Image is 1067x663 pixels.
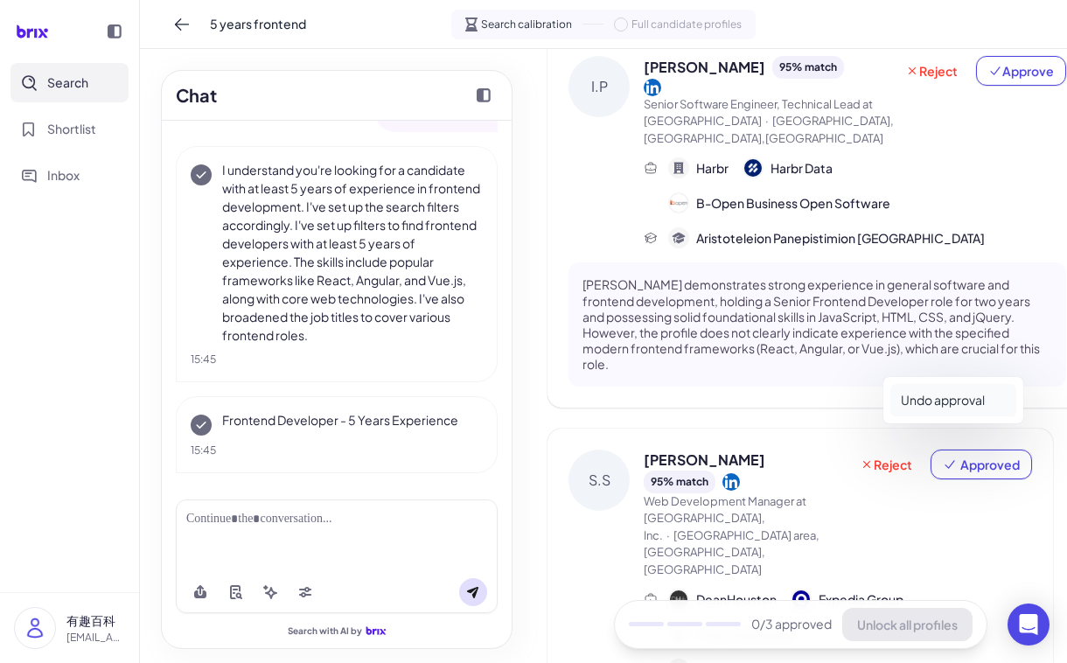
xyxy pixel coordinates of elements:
div: S.S [568,450,630,511]
span: Web Development Manager at [GEOGRAPHIC_DATA], Inc. [644,494,806,542]
span: DeanHouston [696,590,777,609]
p: [EMAIL_ADDRESS][DOMAIN_NAME] [66,630,125,646]
img: 公司logo [792,590,810,608]
button: Upload file [186,578,214,606]
span: Approve [988,62,1054,80]
span: · [765,114,769,128]
span: 0 /3 approved [751,616,832,634]
p: I understand you're looking for a candidate with at least 5 years of experience in frontend devel... [222,161,483,345]
button: Send message [459,578,487,606]
img: user_logo.png [15,608,55,648]
p: [PERSON_NAME] demonstrates strong experience in general software and frontend development, holdin... [582,276,1052,372]
img: 公司logo [744,159,762,177]
span: Approved [960,456,1020,473]
p: Frontend Developer - 5 Years Experience [222,411,483,429]
span: [PERSON_NAME] [644,57,765,78]
div: 15:45 [191,352,483,367]
p: 有趣百科 [66,611,125,630]
button: Collapse chat [470,81,498,109]
span: Search calibration [481,17,572,32]
button: Reject [894,56,969,86]
div: 95 % match [772,56,844,79]
span: Full candidate profiles [631,17,742,32]
span: Harbr [696,159,729,178]
span: · [666,528,670,542]
span: [PERSON_NAME] [644,450,765,471]
div: I.P [568,56,630,117]
img: 公司logo [670,194,687,212]
span: Search [47,73,88,92]
span: Senior Software Engineer, Technical Lead at [GEOGRAPHIC_DATA] [644,97,873,129]
button: Reject [848,450,924,479]
div: 15:45 [191,443,483,458]
span: Expedia Group [819,590,903,609]
span: Aristoteleion Panepistimion [GEOGRAPHIC_DATA] [696,229,985,248]
img: 公司logo [670,590,687,608]
button: Undo approval [890,384,1016,416]
h2: Chat [176,82,217,108]
span: Search with AI by [288,625,362,637]
button: Search [10,63,129,102]
button: Approved [931,450,1032,479]
div: Open Intercom Messenger [1008,604,1050,646]
span: Inbox [47,166,80,185]
button: Approve [976,56,1066,86]
span: Reject [860,456,912,473]
span: Shortlist [47,120,96,138]
span: [GEOGRAPHIC_DATA] area,[GEOGRAPHIC_DATA],[GEOGRAPHIC_DATA] [644,528,819,576]
span: Harbr Data [771,159,833,178]
span: 5 years frontend [210,15,306,33]
span: [GEOGRAPHIC_DATA],[GEOGRAPHIC_DATA],[GEOGRAPHIC_DATA] [644,114,894,145]
span: B-Open Business Open Software [696,194,890,213]
button: Inbox [10,156,129,195]
span: Reject [905,62,958,80]
button: Shortlist [10,109,129,149]
div: 95 % match [644,471,715,493]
